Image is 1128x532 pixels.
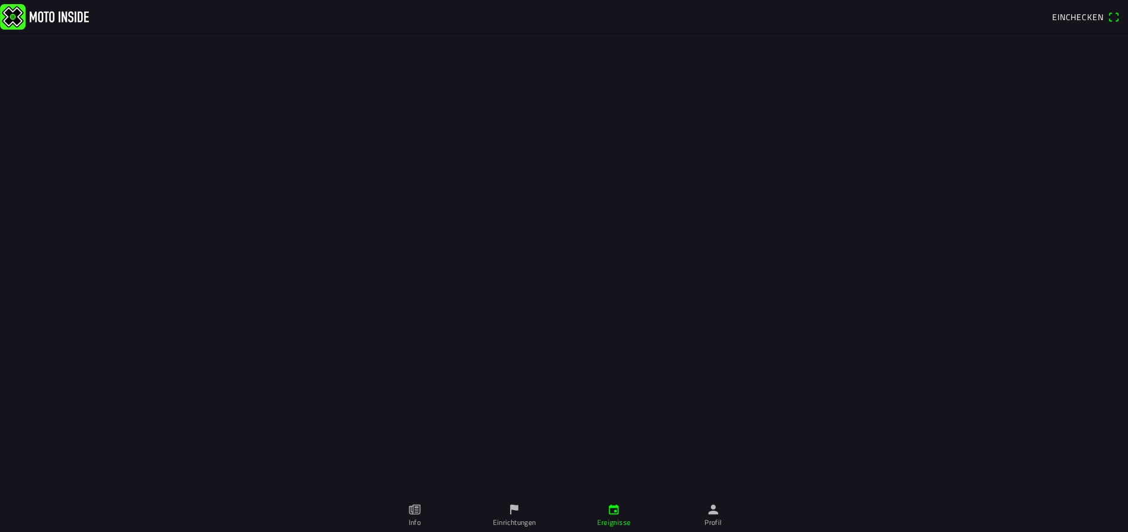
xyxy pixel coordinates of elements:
[408,503,421,516] ion-icon: paper
[607,503,620,516] ion-icon: calendar
[409,517,421,528] ion-label: Info
[493,517,536,528] ion-label: Einrichtungen
[1052,11,1103,23] span: Einchecken
[1046,7,1126,27] a: Eincheckenqr scanner
[597,517,631,528] ion-label: Ereignisse
[704,517,722,528] ion-label: Profil
[707,503,720,516] ion-icon: person
[508,503,521,516] ion-icon: flag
